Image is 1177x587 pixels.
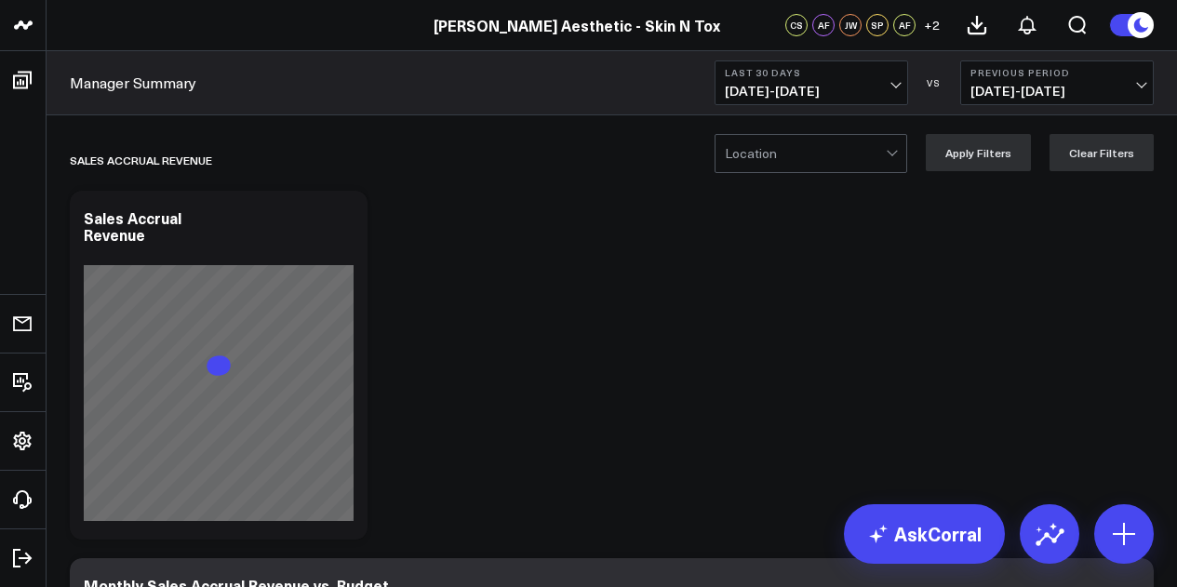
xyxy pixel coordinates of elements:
div: CS [785,14,808,36]
div: Sales Accrual Revenue [70,139,212,181]
b: Previous Period [970,67,1144,78]
div: AF [812,14,835,36]
a: [PERSON_NAME] Aesthetic - Skin N Tox [434,15,720,35]
div: VS [917,77,951,88]
button: Clear Filters [1050,134,1154,171]
div: AF [893,14,916,36]
button: +2 [920,14,943,36]
button: Apply Filters [926,134,1031,171]
a: Manager Summary [70,73,196,93]
span: [DATE] - [DATE] [725,84,898,99]
a: AskCorral [844,504,1005,564]
span: [DATE] - [DATE] [970,84,1144,99]
div: JW [839,14,862,36]
div: Sales Accrual Revenue [84,207,181,245]
div: SP [866,14,889,36]
b: Last 30 Days [725,67,898,78]
span: + 2 [924,19,940,32]
button: Last 30 Days[DATE]-[DATE] [715,60,908,105]
button: Previous Period[DATE]-[DATE] [960,60,1154,105]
